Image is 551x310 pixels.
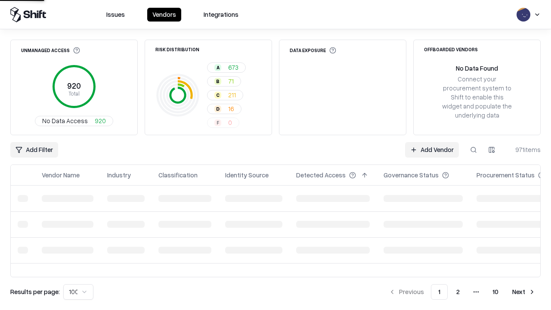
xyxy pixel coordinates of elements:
button: No Data Access920 [35,116,113,126]
span: No Data Access [42,116,88,125]
span: 16 [228,104,234,113]
div: Data Exposure [290,47,336,54]
span: 920 [95,116,106,125]
div: A [214,64,221,71]
div: Identity Source [225,170,269,180]
p: Results per page: [10,287,60,296]
button: 2 [449,284,467,300]
a: Add Vendor [405,142,459,158]
button: Vendors [147,8,181,22]
div: Offboarded Vendors [424,47,478,52]
div: Vendor Name [42,170,80,180]
div: Governance Status [384,170,439,180]
div: Unmanaged Access [21,47,80,54]
tspan: Total [68,90,80,97]
button: C211 [207,90,243,100]
div: B [214,78,221,85]
div: Connect your procurement system to Shift to enable this widget and populate the underlying data [441,74,513,120]
button: 10 [486,284,505,300]
div: No Data Found [456,64,498,73]
span: 673 [228,63,238,72]
div: Procurement Status [477,170,535,180]
div: Detected Access [296,170,346,180]
button: B71 [207,76,241,87]
button: Next [507,284,541,300]
button: Add Filter [10,142,58,158]
span: 211 [228,90,236,99]
div: D [214,105,221,112]
div: Risk Distribution [155,47,199,52]
button: Integrations [198,8,244,22]
div: 971 items [506,145,541,154]
span: 71 [228,77,234,86]
button: 1 [431,284,448,300]
button: A673 [207,62,246,73]
div: Classification [158,170,198,180]
div: C [214,92,221,99]
button: D16 [207,104,241,114]
button: Issues [101,8,130,22]
div: Industry [107,170,131,180]
tspan: 920 [67,81,81,90]
nav: pagination [384,284,541,300]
